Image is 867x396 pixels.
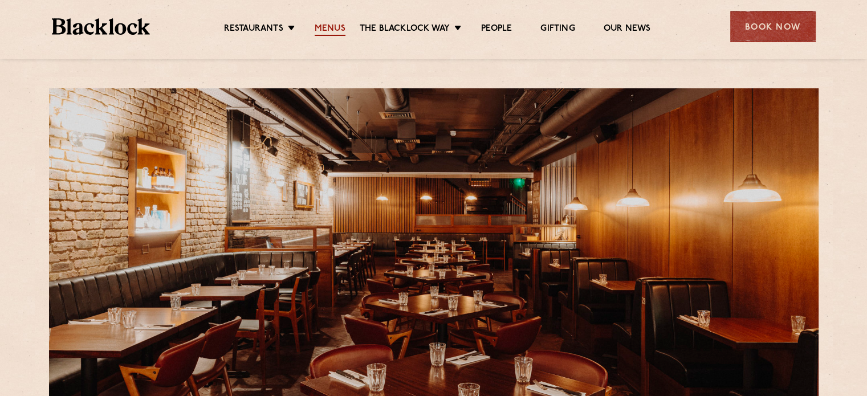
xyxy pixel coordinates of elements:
a: People [481,23,512,36]
a: Restaurants [224,23,283,36]
a: Gifting [540,23,575,36]
div: Book Now [730,11,816,42]
img: BL_Textured_Logo-footer-cropped.svg [52,18,150,35]
a: Our News [604,23,651,36]
a: Menus [315,23,345,36]
a: The Blacklock Way [360,23,450,36]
